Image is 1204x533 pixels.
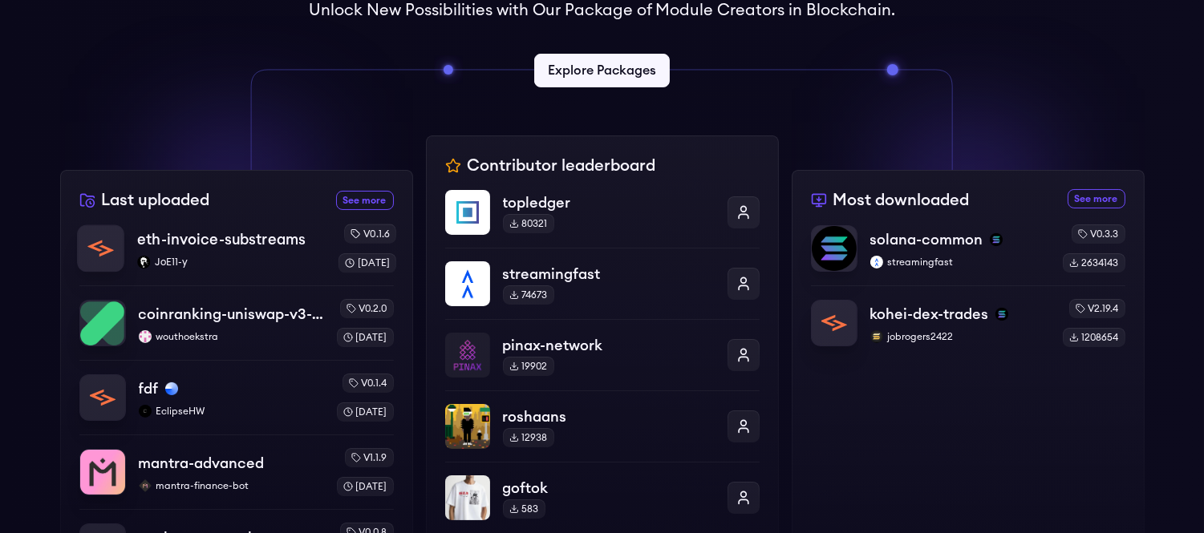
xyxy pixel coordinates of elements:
[79,360,394,434] a: fdffdfbaseEclipseHWEclipseHWv0.1.4[DATE]
[534,54,670,87] a: Explore Packages
[812,301,857,345] img: kohei-dex-trades
[337,477,394,496] div: [DATE]
[80,375,125,420] img: fdf
[445,319,760,390] a: pinax-networkpinax-network19902
[139,479,324,492] p: mantra-finance-bot
[503,263,715,285] p: streamingfast
[80,301,125,345] img: coinranking-uniswap-v3-forks
[1063,328,1125,347] div: 1208654
[445,248,760,319] a: streamingfaststreamingfast74673
[337,328,394,347] div: [DATE]
[340,299,394,318] div: v0.2.0
[870,228,983,251] p: solana-common
[1063,253,1125,273] div: 2634143
[503,428,554,447] div: 12938
[812,226,857,271] img: solana-common
[870,256,1050,269] p: streamingfast
[503,477,715,499] p: goftok
[870,330,883,343] img: jobrogers2422
[445,190,490,235] img: topledger
[870,303,989,325] p: kohei-dex-trades
[870,330,1050,343] p: jobrogers2422
[445,261,490,306] img: streamingfast
[445,404,490,449] img: roshaans
[336,191,394,210] a: See more recently uploaded packages
[503,192,715,214] p: topledger
[445,475,490,520] img: goftok
[503,334,715,357] p: pinax-network
[139,330,152,343] img: wouthoekstra
[503,499,545,519] div: 583
[1072,224,1125,244] div: v0.3.3
[139,452,265,474] p: mantra-advanced
[137,256,325,269] p: JoE11-y
[139,405,152,418] img: EclipseHW
[1069,299,1125,318] div: v2.19.4
[811,285,1125,347] a: kohei-dex-tradeskohei-dex-tradessolanajobrogers2422jobrogers2422v2.19.41208654
[503,406,715,428] p: roshaans
[870,256,883,269] img: streamingfast
[165,382,178,395] img: base
[79,285,394,360] a: coinranking-uniswap-v3-forkscoinranking-uniswap-v3-forkswouthoekstrawouthoekstrav0.2.0[DATE]
[343,374,394,393] div: v0.1.4
[503,357,554,376] div: 19902
[79,434,394,509] a: mantra-advancedmantra-advancedmantra-finance-botmantra-finance-botv1.1.9[DATE]
[343,224,395,243] div: v0.1.6
[139,330,324,343] p: wouthoekstra
[139,303,324,325] p: coinranking-uniswap-v3-forks
[78,225,124,271] img: eth-invoice-substreams
[139,405,324,418] p: EclipseHW
[139,479,152,492] img: mantra-finance-bot
[503,214,554,233] div: 80321
[345,448,394,467] div: v1.1.9
[503,285,554,305] div: 74673
[137,228,306,251] p: eth-invoice-substreams
[337,402,394,422] div: [DATE]
[445,190,760,248] a: topledgertopledger80321
[445,462,760,533] a: goftokgoftok583
[80,450,125,495] img: mantra-advanced
[1068,189,1125,208] a: See more most downloaded packages
[445,333,490,378] img: pinax-network
[137,256,150,269] img: JoE11-y
[139,378,159,400] p: fdf
[338,253,395,273] div: [DATE]
[995,308,1008,321] img: solana
[445,390,760,462] a: roshaansroshaans12938
[77,224,396,285] a: eth-invoice-substreamseth-invoice-substreamsJoE11-yJoE11-yv0.1.6[DATE]
[990,233,1003,246] img: solana
[811,224,1125,285] a: solana-commonsolana-commonsolanastreamingfaststreamingfastv0.3.32634143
